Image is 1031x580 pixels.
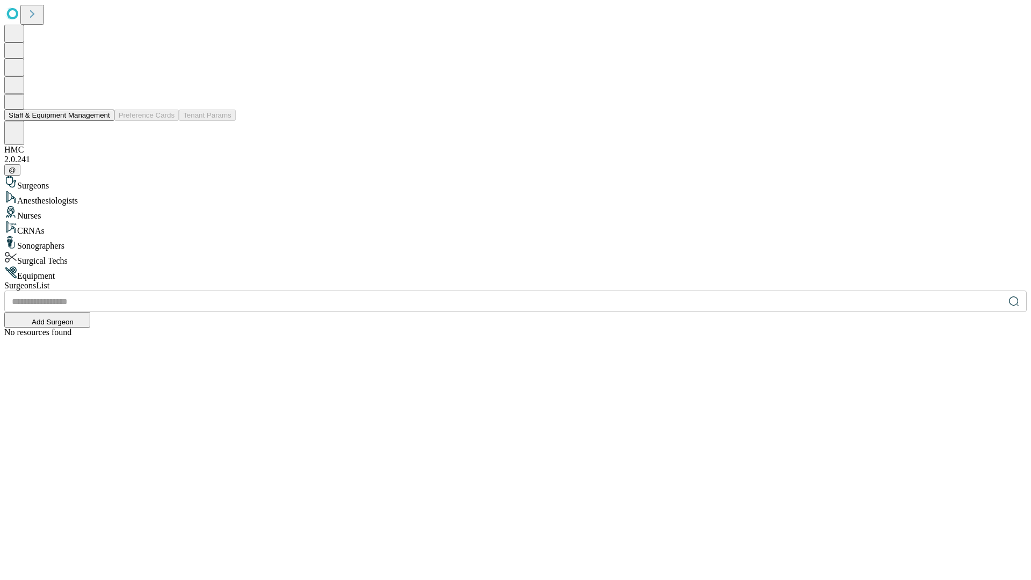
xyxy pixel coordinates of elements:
[4,191,1027,206] div: Anesthesiologists
[4,155,1027,164] div: 2.0.241
[4,328,1027,337] div: No resources found
[4,221,1027,236] div: CRNAs
[4,206,1027,221] div: Nurses
[32,318,74,326] span: Add Surgeon
[4,145,1027,155] div: HMC
[4,236,1027,251] div: Sonographers
[4,266,1027,281] div: Equipment
[4,251,1027,266] div: Surgical Techs
[9,166,16,174] span: @
[4,312,90,328] button: Add Surgeon
[4,110,114,121] button: Staff & Equipment Management
[179,110,236,121] button: Tenant Params
[4,164,20,176] button: @
[114,110,179,121] button: Preference Cards
[4,281,1027,291] div: Surgeons List
[4,176,1027,191] div: Surgeons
